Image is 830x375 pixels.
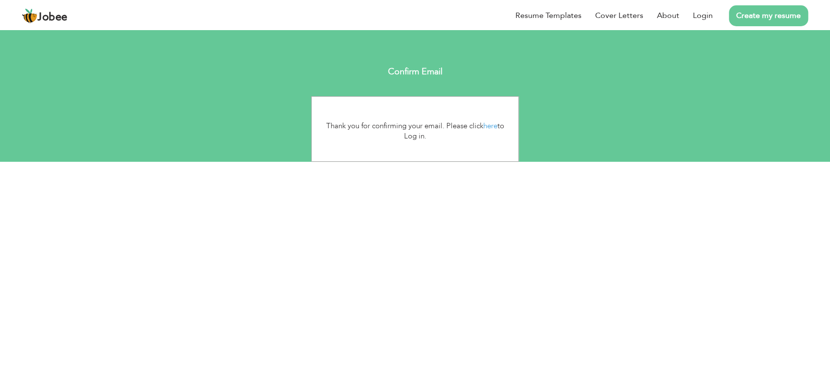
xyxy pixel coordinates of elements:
p: Thank you for confirming your email. Please click to Log in. [319,121,511,142]
a: Login [693,10,713,21]
strong: Confirm Email [388,66,442,78]
a: Cover Letters [595,10,643,21]
a: Create my resume [729,5,808,26]
a: here [483,121,497,131]
img: jobee.io [22,8,37,24]
a: Jobee [22,8,68,24]
span: Jobee [37,12,68,23]
a: About [657,10,679,21]
a: Resume Templates [515,10,582,21]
